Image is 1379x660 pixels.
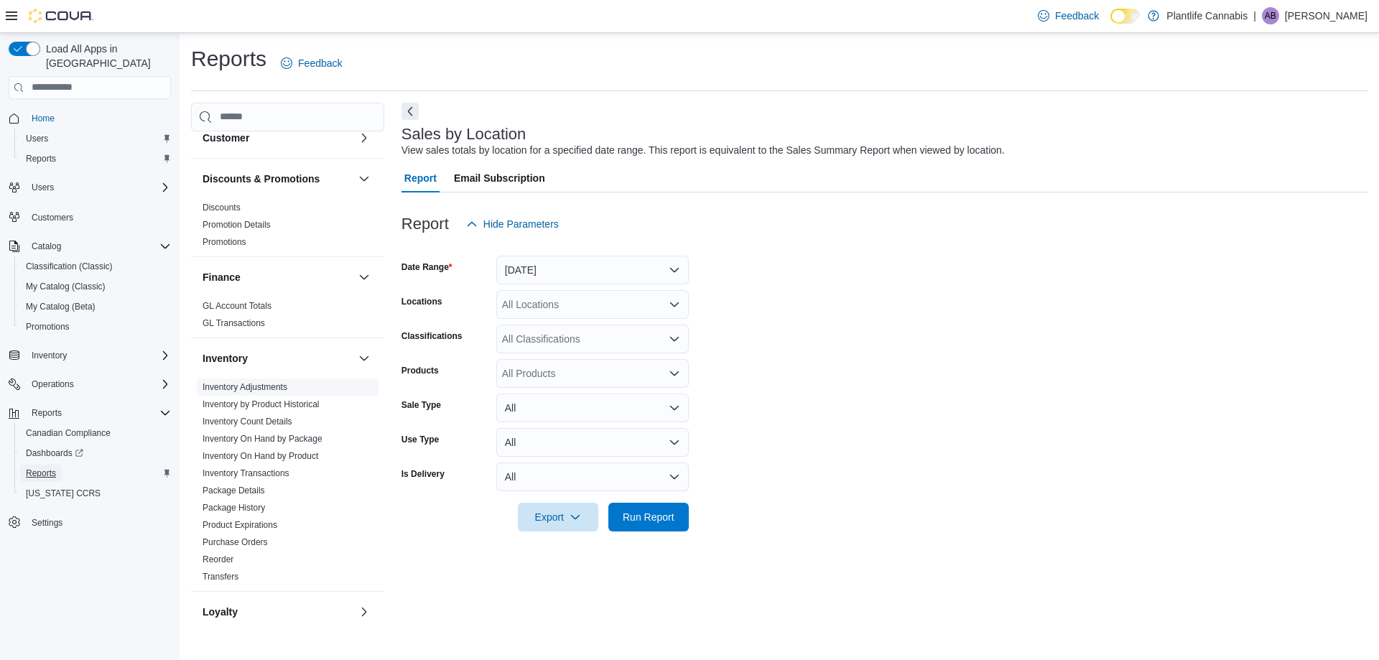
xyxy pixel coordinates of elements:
[623,510,674,524] span: Run Report
[203,399,320,410] span: Inventory by Product Historical
[32,517,62,529] span: Settings
[1110,9,1141,24] input: Dark Mode
[203,202,241,213] span: Discounts
[203,382,287,392] a: Inventory Adjustments
[203,468,289,478] a: Inventory Transactions
[26,153,56,164] span: Reports
[203,468,289,479] span: Inventory Transactions
[401,143,1005,158] div: View sales totals by location for a specified date range. This report is equivalent to the Sales ...
[203,537,268,547] a: Purchase Orders
[203,131,249,145] h3: Customer
[3,108,177,129] button: Home
[26,404,171,422] span: Reports
[203,172,320,186] h3: Discounts & Promotions
[20,150,62,167] a: Reports
[203,571,238,582] span: Transfers
[203,318,265,328] a: GL Transactions
[203,351,353,366] button: Inventory
[669,299,680,310] button: Open list of options
[14,423,177,443] button: Canadian Compliance
[203,434,322,444] a: Inventory On Hand by Package
[26,376,80,393] button: Operations
[20,150,171,167] span: Reports
[26,238,171,255] span: Catalog
[20,298,171,315] span: My Catalog (Beta)
[26,321,70,333] span: Promotions
[526,503,590,531] span: Export
[203,605,238,619] h3: Loyalty
[401,261,452,273] label: Date Range
[203,605,353,619] button: Loyalty
[356,129,373,147] button: Customer
[3,236,177,256] button: Catalog
[203,520,277,530] a: Product Expirations
[401,399,441,411] label: Sale Type
[203,172,353,186] button: Discounts & Promotions
[1253,7,1256,24] p: |
[14,443,177,463] a: Dashboards
[20,258,171,275] span: Classification (Classic)
[20,130,54,147] a: Users
[26,404,68,422] button: Reports
[26,133,48,144] span: Users
[26,209,79,226] a: Customers
[496,256,689,284] button: [DATE]
[29,9,93,23] img: Cova
[191,199,384,256] div: Discounts & Promotions
[26,261,113,272] span: Classification (Classic)
[203,485,265,496] span: Package Details
[203,237,246,247] a: Promotions
[20,318,171,335] span: Promotions
[401,103,419,120] button: Next
[26,514,68,531] a: Settings
[26,110,60,127] a: Home
[26,447,83,459] span: Dashboards
[401,330,463,342] label: Classifications
[14,149,177,169] button: Reports
[1055,9,1099,23] span: Feedback
[3,403,177,423] button: Reports
[26,179,171,196] span: Users
[14,463,177,483] button: Reports
[26,179,60,196] button: Users
[26,488,101,499] span: [US_STATE] CCRS
[191,297,384,338] div: Finance
[20,298,101,315] a: My Catalog (Beta)
[1032,1,1105,30] a: Feedback
[3,206,177,227] button: Customers
[518,503,598,531] button: Export
[14,317,177,337] button: Promotions
[1265,7,1276,24] span: AB
[203,131,353,145] button: Customer
[26,208,171,226] span: Customers
[203,572,238,582] a: Transfers
[3,177,177,197] button: Users
[496,428,689,457] button: All
[203,451,318,461] a: Inventory On Hand by Product
[203,220,271,230] a: Promotion Details
[356,350,373,367] button: Inventory
[203,381,287,393] span: Inventory Adjustments
[401,434,439,445] label: Use Type
[203,351,248,366] h3: Inventory
[20,258,119,275] a: Classification (Classic)
[14,276,177,297] button: My Catalog (Classic)
[20,445,89,462] a: Dashboards
[14,297,177,317] button: My Catalog (Beta)
[20,424,171,442] span: Canadian Compliance
[1285,7,1368,24] p: [PERSON_NAME]
[203,270,241,284] h3: Finance
[203,519,277,531] span: Product Expirations
[32,113,55,124] span: Home
[356,269,373,286] button: Finance
[298,56,342,70] span: Feedback
[203,317,265,329] span: GL Transactions
[496,463,689,491] button: All
[496,394,689,422] button: All
[20,485,171,502] span: Washington CCRS
[203,554,233,564] a: Reorder
[20,485,106,502] a: [US_STATE] CCRS
[9,102,171,570] nav: Complex example
[26,301,96,312] span: My Catalog (Beta)
[454,164,545,192] span: Email Subscription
